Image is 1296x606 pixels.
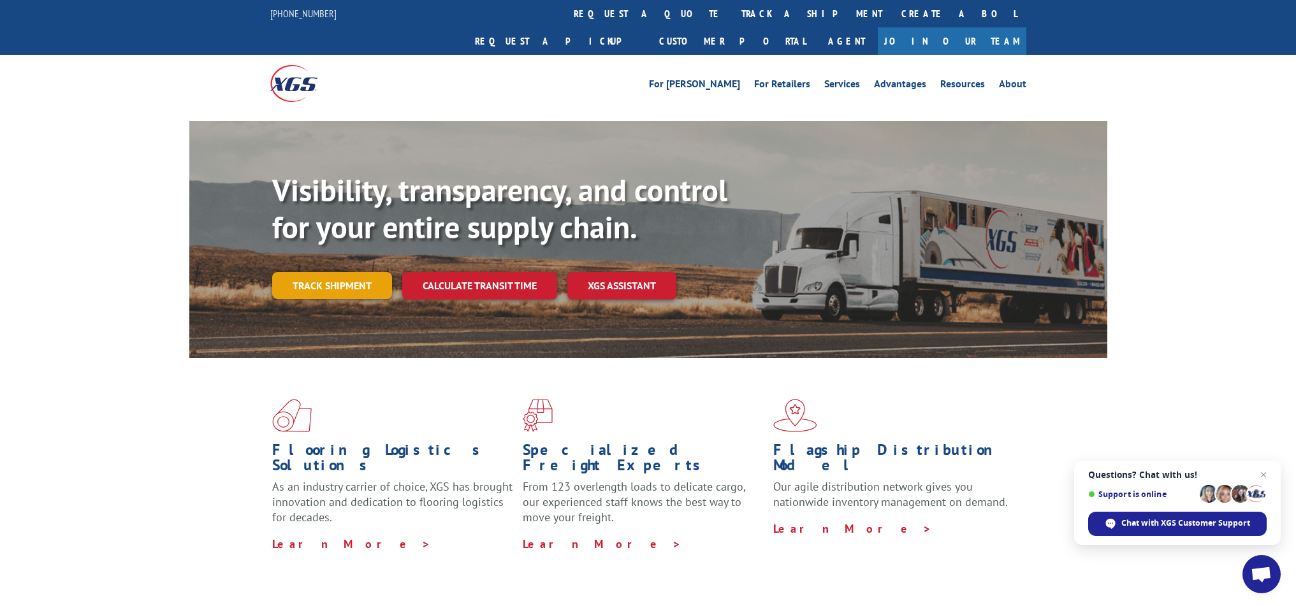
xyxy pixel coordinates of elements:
span: Close chat [1256,467,1271,482]
span: Chat with XGS Customer Support [1121,517,1250,529]
div: Chat with XGS Customer Support [1088,512,1267,536]
h1: Specialized Freight Experts [523,442,764,479]
a: Join Our Team [878,27,1026,55]
a: Learn More > [272,537,431,551]
a: Services [824,79,860,93]
a: Customer Portal [650,27,815,55]
p: From 123 overlength loads to delicate cargo, our experienced staff knows the best way to move you... [523,479,764,536]
a: Learn More > [523,537,681,551]
span: Our agile distribution network gives you nationwide inventory management on demand. [773,479,1008,509]
a: [PHONE_NUMBER] [270,7,337,20]
img: xgs-icon-total-supply-chain-intelligence-red [272,399,312,432]
a: Advantages [874,79,926,93]
a: For [PERSON_NAME] [649,79,740,93]
span: As an industry carrier of choice, XGS has brought innovation and dedication to flooring logistics... [272,479,513,524]
h1: Flooring Logistics Solutions [272,442,513,479]
a: XGS ASSISTANT [567,272,676,299]
a: Request a pickup [465,27,650,55]
a: About [999,79,1026,93]
img: xgs-icon-flagship-distribution-model-red [773,399,817,432]
a: Agent [815,27,878,55]
a: Learn More > [773,521,932,536]
span: Support is online [1088,489,1195,499]
h1: Flagship Distribution Model [773,442,1014,479]
b: Visibility, transparency, and control for your entire supply chain. [272,170,727,247]
a: Track shipment [272,272,392,299]
a: Calculate transit time [402,272,557,299]
span: Questions? Chat with us! [1088,470,1267,480]
a: For Retailers [754,79,810,93]
div: Open chat [1242,555,1281,593]
img: xgs-icon-focused-on-flooring-red [523,399,553,432]
a: Resources [940,79,985,93]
